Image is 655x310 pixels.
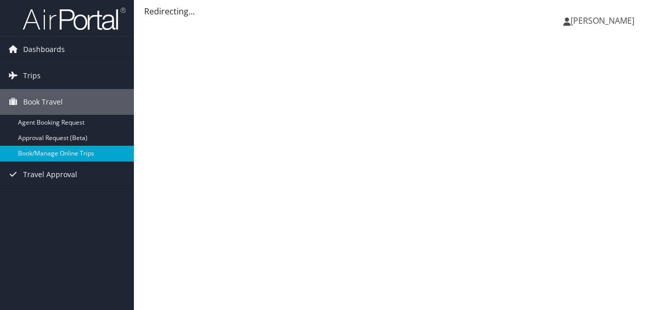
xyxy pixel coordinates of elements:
span: Trips [23,63,41,89]
span: [PERSON_NAME] [571,15,634,26]
div: Redirecting... [144,5,645,18]
span: Dashboards [23,37,65,62]
span: Travel Approval [23,162,77,187]
span: Book Travel [23,89,63,115]
a: [PERSON_NAME] [563,5,645,36]
img: airportal-logo.png [23,7,126,31]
